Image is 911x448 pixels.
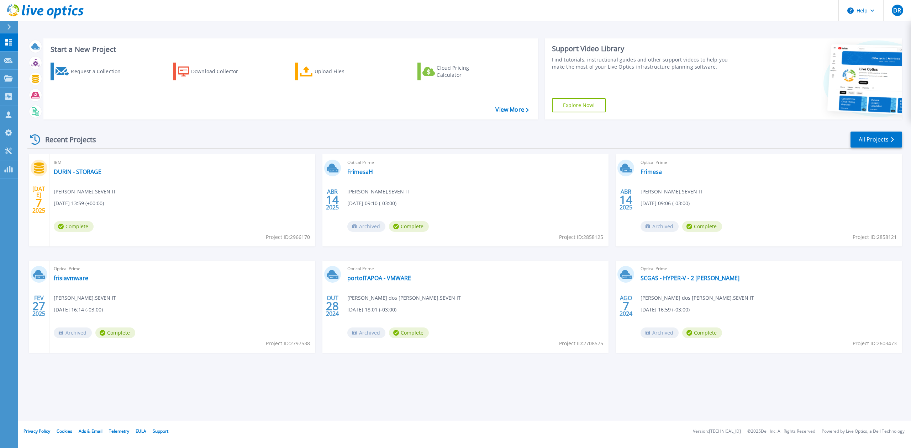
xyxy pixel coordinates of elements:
a: Cookies [57,428,72,434]
a: Telemetry [109,428,129,434]
div: OUT 2024 [326,293,339,319]
span: 27 [32,303,45,309]
span: [DATE] 09:06 (-03:00) [641,199,690,207]
span: Complete [682,327,722,338]
span: Optical Prime [641,159,898,166]
span: Project ID: 2858125 [559,233,603,241]
a: Download Collector [173,63,252,80]
li: Version: [TECHNICAL_ID] [693,429,741,434]
span: IBM [54,159,311,166]
div: AGO 2024 [619,293,633,319]
span: Complete [389,221,429,232]
span: Optical Prime [347,265,605,273]
h3: Start a New Project [51,46,528,53]
a: EULA [136,428,146,434]
a: FrimesaH [347,168,373,175]
div: Cloud Pricing Calculator [437,64,494,79]
span: [DATE] 09:10 (-03:00) [347,199,396,207]
span: Complete [95,327,135,338]
span: [PERSON_NAME] , SEVEN IT [347,188,410,196]
span: Optical Prime [641,265,898,273]
a: Ads & Email [79,428,102,434]
span: 7 [623,303,629,309]
span: Complete [389,327,429,338]
a: frisiavmware [54,274,88,282]
span: Project ID: 2858121 [853,233,897,241]
span: 28 [326,303,339,309]
a: Upload Files [295,63,374,80]
a: DURIN - STORAGE [54,168,101,175]
span: DR [893,7,901,13]
li: Powered by Live Optics, a Dell Technology [822,429,905,434]
a: View More [495,106,528,113]
a: Support [153,428,168,434]
span: Optical Prime [347,159,605,166]
a: Request a Collection [51,63,130,80]
span: Archived [54,327,92,338]
span: Project ID: 2603473 [853,340,897,347]
div: Recent Projects [27,131,106,148]
div: Request a Collection [71,64,128,79]
div: ABR 2025 [326,187,339,213]
a: portoITAPOA - VMWARE [347,274,411,282]
span: Complete [682,221,722,232]
span: [DATE] 16:59 (-03:00) [641,306,690,314]
a: All Projects [851,132,902,148]
span: Archived [347,221,385,232]
span: Project ID: 2966170 [266,233,310,241]
span: [PERSON_NAME] , SEVEN IT [54,188,116,196]
span: 14 [326,197,339,203]
a: Explore Now! [552,98,606,112]
a: Privacy Policy [23,428,50,434]
a: Frimesa [641,168,662,175]
div: FEV 2025 [32,293,46,319]
span: [DATE] 13:59 (+00:00) [54,199,104,207]
span: Archived [641,327,679,338]
span: Project ID: 2797538 [266,340,310,347]
div: Support Video Library [552,44,737,53]
span: Complete [54,221,94,232]
span: [DATE] 16:14 (-03:00) [54,306,103,314]
li: © 2025 Dell Inc. All Rights Reserved [747,429,815,434]
span: Optical Prime [54,265,311,273]
span: Archived [641,221,679,232]
span: Project ID: 2708575 [559,340,603,347]
a: SCGAS - HYPER-V - 2 [PERSON_NAME] [641,274,739,282]
span: [PERSON_NAME] dos [PERSON_NAME] , SEVEN IT [641,294,754,302]
span: 7 [36,200,42,206]
div: Upload Files [315,64,372,79]
span: [PERSON_NAME] , SEVEN IT [641,188,703,196]
div: [DATE] 2025 [32,187,46,213]
a: Cloud Pricing Calculator [417,63,497,80]
span: [PERSON_NAME] , SEVEN IT [54,294,116,302]
span: [PERSON_NAME] dos [PERSON_NAME] , SEVEN IT [347,294,461,302]
span: 14 [620,197,632,203]
div: Find tutorials, instructional guides and other support videos to help you make the most of your L... [552,56,737,70]
span: Archived [347,327,385,338]
div: Download Collector [191,64,248,79]
div: ABR 2025 [619,187,633,213]
span: [DATE] 18:01 (-03:00) [347,306,396,314]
